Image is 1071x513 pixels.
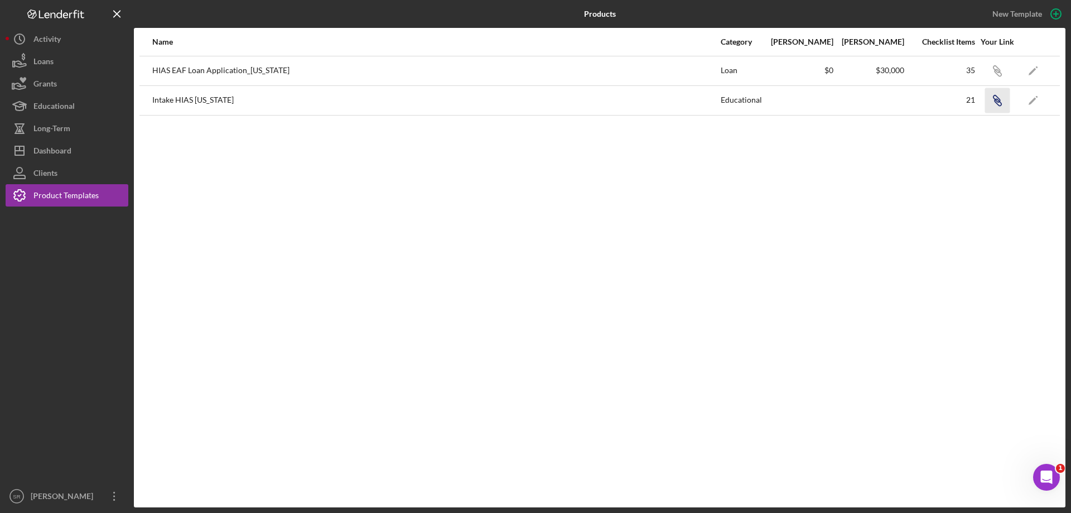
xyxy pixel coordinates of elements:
[976,37,1018,46] div: Your Link
[33,50,54,75] div: Loans
[6,28,128,50] button: Activity
[33,184,99,209] div: Product Templates
[721,57,763,85] div: Loan
[33,28,61,53] div: Activity
[584,9,616,18] b: Products
[6,50,128,73] button: Loans
[6,162,128,184] button: Clients
[28,485,100,510] div: [PERSON_NAME]
[721,87,763,114] div: Educational
[6,184,128,207] button: Product Templates
[13,493,20,500] text: SR
[6,140,128,162] button: Dashboard
[6,485,128,507] button: SR[PERSON_NAME]
[33,73,57,98] div: Grants
[6,73,128,95] button: Grants
[905,37,975,46] div: Checklist Items
[764,37,833,46] div: [PERSON_NAME]
[33,162,57,187] div: Clients
[1056,464,1065,473] span: 1
[986,6,1065,22] button: New Template
[33,95,75,120] div: Educational
[6,117,128,140] button: Long-Term
[834,66,904,75] div: $30,000
[905,95,975,104] div: 21
[1033,464,1060,491] iframe: Intercom live chat
[6,95,128,117] button: Educational
[905,66,975,75] div: 35
[721,37,763,46] div: Category
[834,37,904,46] div: [PERSON_NAME]
[152,37,720,46] div: Name
[764,66,833,75] div: $0
[152,87,720,114] div: Intake HIAS [US_STATE]
[33,117,70,142] div: Long-Term
[152,57,720,85] div: HIAS EAF Loan Application_[US_STATE]
[33,140,71,165] div: Dashboard
[992,6,1042,22] div: New Template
